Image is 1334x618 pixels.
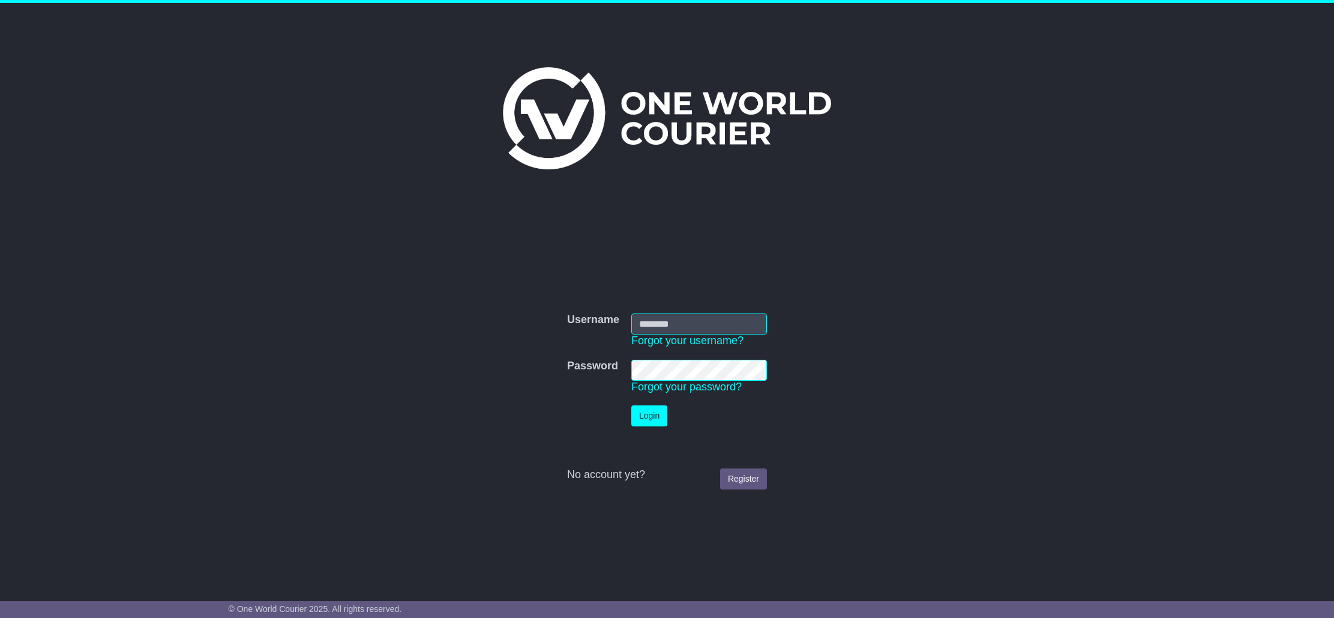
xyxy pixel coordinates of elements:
[631,335,744,347] a: Forgot your username?
[567,314,619,327] label: Username
[229,604,402,614] span: © One World Courier 2025. All rights reserved.
[503,67,831,169] img: One World
[567,468,767,482] div: No account yet?
[631,405,667,426] button: Login
[567,360,618,373] label: Password
[631,381,742,393] a: Forgot your password?
[720,468,767,489] a: Register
